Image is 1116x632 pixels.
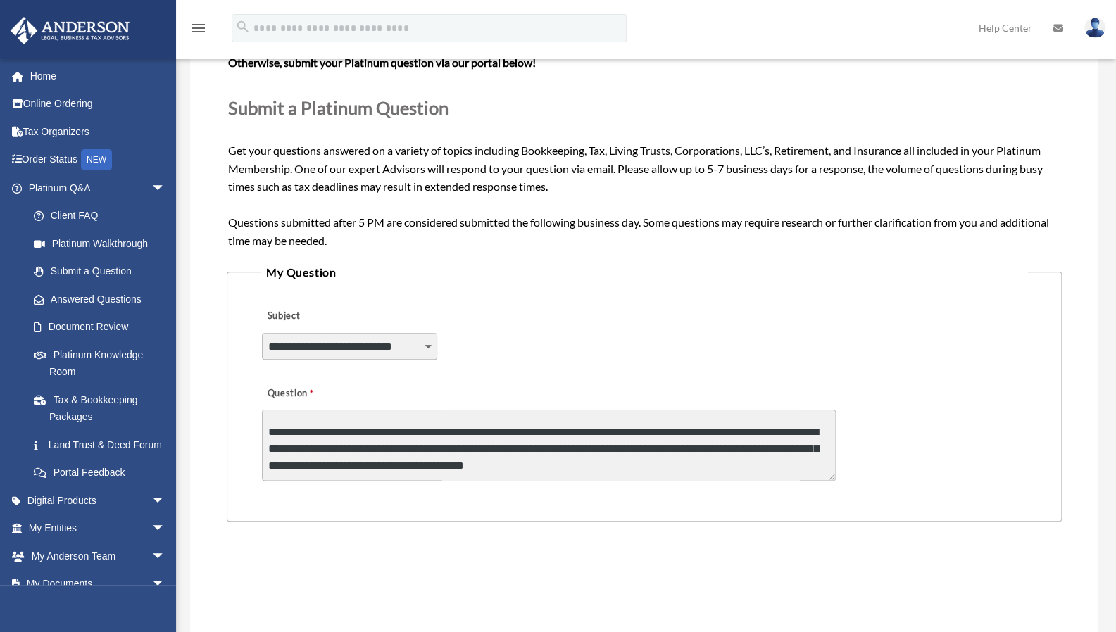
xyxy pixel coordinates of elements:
a: Platinum Walkthrough [20,229,187,258]
a: My Documentsarrow_drop_down [10,570,187,598]
i: search [235,19,251,34]
a: My Entitiesarrow_drop_down [10,514,187,543]
a: Answered Questions [20,285,187,313]
span: Submit a Platinum Question [228,97,449,118]
img: Anderson Advisors Platinum Portal [6,17,134,44]
a: Submit a Question [20,258,180,286]
a: Platinum Knowledge Room [20,341,187,386]
a: Land Trust & Deed Forum [20,431,187,459]
span: arrow_drop_down [151,514,180,543]
legend: My Question [261,263,1028,282]
a: Portal Feedback [20,459,187,487]
label: Subject [262,307,396,327]
a: My Anderson Teamarrow_drop_down [10,542,187,570]
b: Otherwise, submit your Platinum question via our portal below! [228,56,536,69]
span: arrow_drop_down [151,542,180,571]
span: arrow_drop_down [151,486,180,515]
span: arrow_drop_down [151,570,180,599]
a: Home [10,62,187,90]
a: Client FAQ [20,202,187,230]
iframe: reCAPTCHA [231,565,445,620]
img: User Pic [1084,18,1105,38]
a: Platinum Q&Aarrow_drop_down [10,174,187,202]
div: NEW [81,149,112,170]
label: Question [262,384,371,403]
a: Order StatusNEW [10,146,187,175]
a: menu [190,25,207,37]
a: Tax & Bookkeeping Packages [20,386,187,431]
a: Document Review [20,313,187,341]
i: menu [190,20,207,37]
a: Tax Organizers [10,118,187,146]
span: arrow_drop_down [151,174,180,203]
a: Online Ordering [10,90,187,118]
a: Digital Productsarrow_drop_down [10,486,187,514]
